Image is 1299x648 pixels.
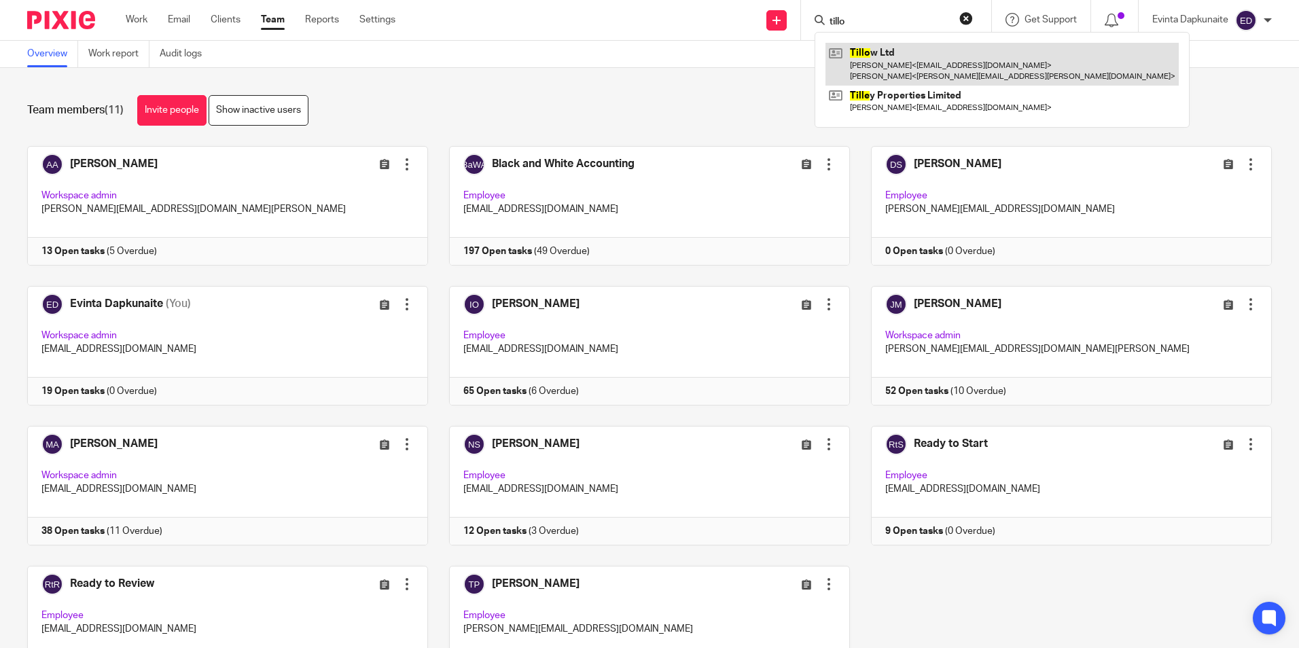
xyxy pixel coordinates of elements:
img: svg%3E [1235,10,1257,31]
a: Audit logs [160,41,212,67]
a: Overview [27,41,78,67]
a: Team [261,13,285,26]
span: (11) [105,105,124,115]
a: Reports [305,13,339,26]
button: Clear [959,12,973,25]
a: Invite people [137,95,207,126]
input: Search [828,16,950,29]
p: Evinta Dapkunaite [1152,13,1228,26]
a: Clients [211,13,241,26]
h1: Team members [27,103,124,118]
a: Work [126,13,147,26]
img: Pixie [27,11,95,29]
a: Work report [88,41,149,67]
a: Email [168,13,190,26]
a: Show inactive users [209,95,308,126]
span: Get Support [1025,15,1077,24]
a: Settings [359,13,395,26]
